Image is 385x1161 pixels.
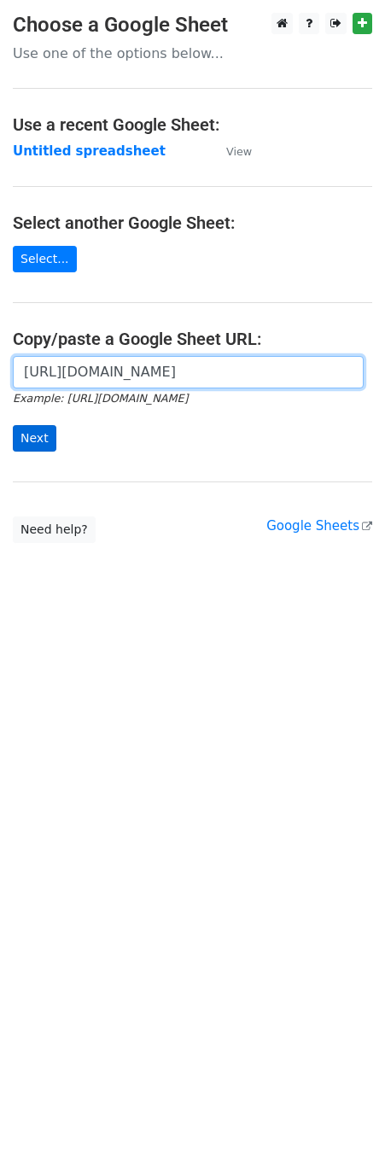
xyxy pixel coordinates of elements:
p: Use one of the options below... [13,44,372,62]
small: Example: [URL][DOMAIN_NAME] [13,392,188,405]
h4: Use a recent Google Sheet: [13,114,372,135]
a: Google Sheets [266,518,372,534]
iframe: Chat Widget [300,1079,385,1161]
input: Next [13,425,56,452]
a: Untitled spreadsheet [13,143,166,159]
h4: Copy/paste a Google Sheet URL: [13,329,372,349]
h4: Select another Google Sheet: [13,213,372,233]
small: View [226,145,252,158]
input: Paste your Google Sheet URL here [13,356,364,388]
a: Need help? [13,516,96,543]
a: View [209,143,252,159]
h3: Choose a Google Sheet [13,13,372,38]
a: Select... [13,246,77,272]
